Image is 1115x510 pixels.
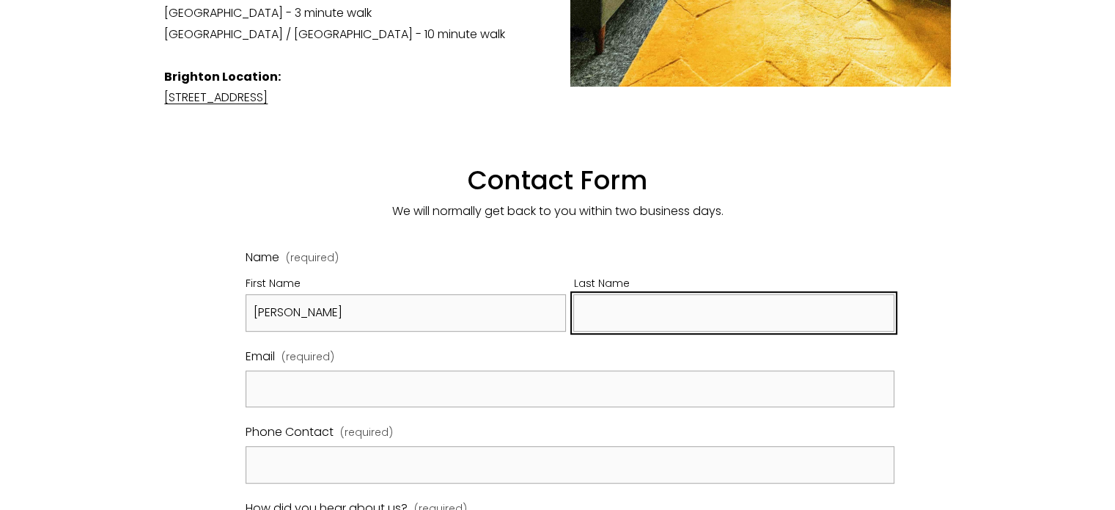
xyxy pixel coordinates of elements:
[164,68,281,85] strong: Brighton Location:
[573,274,894,295] div: Last Name
[164,201,950,222] p: We will normally get back to you within two business days.
[246,247,279,269] span: Name
[340,423,393,442] span: (required)
[246,346,275,368] span: Email
[281,348,334,367] span: (required)
[246,274,567,295] div: First Name
[286,252,339,263] span: (required)
[164,89,268,106] a: [STREET_ADDRESS]
[246,422,334,443] span: Phone Contact
[164,132,950,197] h1: Contact Form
